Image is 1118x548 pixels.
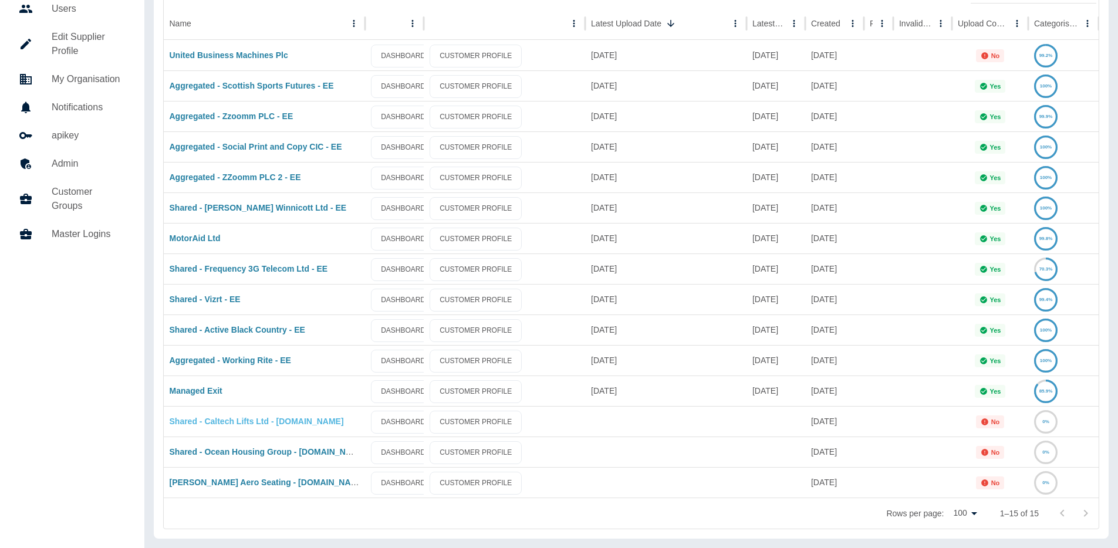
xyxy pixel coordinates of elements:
a: 85.9% [1034,386,1058,395]
a: Aggregated - Working Rite - EE [170,356,291,365]
a: [PERSON_NAME] Aero Seating - [DOMAIN_NAME] [170,478,366,487]
a: CUSTOMER PROFILE [430,45,522,67]
text: 100% [1040,144,1052,150]
a: Aggregated - ZZoomm PLC 2 - EE [170,172,301,182]
div: 05 Aug 2025 [805,467,864,498]
div: Not all required reports for this customer were uploaded for the latest usage month. [976,49,1005,62]
text: 100% [1040,205,1052,211]
a: CUSTOMER PROFILE [430,228,522,251]
p: No [991,449,1000,456]
button: Categorised column menu [1079,15,1096,32]
div: 06 Aug 2025 [805,253,864,284]
a: Shared - Vizrt - EE [170,295,241,304]
text: 99.9% [1039,114,1053,119]
div: 100 [948,505,981,522]
div: 06 Aug 2025 [805,101,864,131]
a: MotorAid Ltd [170,234,221,243]
h5: Master Logins [52,227,126,241]
a: 99.4% [1034,295,1058,304]
a: 70.3% [1034,264,1058,273]
button: Created column menu [845,15,861,32]
div: 06 Aug 2025 [805,131,864,162]
text: 99.8% [1039,236,1053,241]
div: Latest Usage [752,19,785,28]
a: DASHBOARD [371,319,435,342]
a: CUSTOMER PROFILE [430,350,522,373]
a: Aggregated - Scottish Sports Futures - EE [170,81,334,90]
div: 13 Jul 2025 [747,376,805,406]
a: 0% [1034,447,1058,456]
a: CUSTOMER PROFILE [430,411,522,434]
a: CUSTOMER PROFILE [430,441,522,464]
text: 100% [1040,175,1052,180]
p: Yes [990,113,1001,120]
a: CUSTOMER PROFILE [430,289,522,312]
p: Yes [990,296,1001,303]
p: 1–15 of 15 [1000,508,1039,519]
text: 0% [1042,419,1049,424]
a: Admin [9,150,135,178]
p: Yes [990,235,1001,242]
div: 12 Aug 2025 [585,101,747,131]
a: DASHBOARD [371,258,435,281]
a: DASHBOARD [371,380,435,403]
text: 99.4% [1039,297,1053,302]
div: Not all required reports for this customer were uploaded for the latest usage month. [976,476,1005,489]
a: apikey [9,121,135,150]
a: 0% [1034,417,1058,426]
text: 85.9% [1039,388,1053,394]
button: Sort [663,15,679,32]
div: 05 Aug 2025 [805,376,864,406]
a: CUSTOMER PROFILE [430,75,522,98]
a: 100% [1034,172,1058,182]
div: 06 Aug 2025 [805,314,864,345]
h5: Users [52,2,126,16]
a: United Business Machines Plc [170,50,288,60]
a: DASHBOARD [371,228,435,251]
div: 25 Jul 2025 [747,223,805,253]
a: 99.9% [1034,111,1058,121]
a: DASHBOARD [371,75,435,98]
div: 13 Aug 2025 [585,40,747,70]
p: Yes [990,357,1001,364]
p: Yes [990,205,1001,212]
a: DASHBOARD [371,441,435,464]
div: 06 Aug 2025 [585,253,747,284]
div: 06 Aug 2025 [805,345,864,376]
div: 12 Aug 2025 [805,162,864,192]
text: 100% [1040,83,1052,89]
p: No [991,52,1000,59]
p: Rows per page: [886,508,944,519]
a: Shared - Ocean Housing Group - [DOMAIN_NAME] [170,447,367,456]
div: 05 Aug 2025 [585,376,747,406]
div: 12 Aug 2025 [585,70,747,101]
a: 100% [1034,203,1058,212]
a: Shared - Caltech Lifts Ltd - [DOMAIN_NAME] [170,417,344,426]
a: 100% [1034,325,1058,334]
p: Yes [990,327,1001,334]
button: Invalid Creds column menu [933,15,949,32]
div: Latest Upload Date [591,19,661,28]
text: 100% [1040,358,1052,363]
button: Name column menu [346,15,362,32]
text: 0% [1042,449,1049,455]
p: Yes [990,174,1001,181]
h5: Admin [52,157,126,171]
div: 29 Jul 2025 [747,162,805,192]
a: Notifications [9,93,135,121]
a: DASHBOARD [371,350,435,373]
a: 100% [1034,81,1058,90]
p: Yes [990,266,1001,273]
a: CUSTOMER PROFILE [430,106,522,128]
div: 08 Aug 2025 [747,40,805,70]
div: 06 Aug 2025 [585,345,747,376]
p: Yes [990,388,1001,395]
a: Managed Exit [170,386,222,395]
a: Aggregated - Social Print and Copy CIC - EE [170,142,342,151]
div: 27 Jul 2025 [747,284,805,314]
a: 100% [1034,356,1058,365]
button: column menu [404,15,421,32]
p: No [991,418,1000,425]
a: Master Logins [9,220,135,248]
div: 06 Aug 2025 [805,70,864,101]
